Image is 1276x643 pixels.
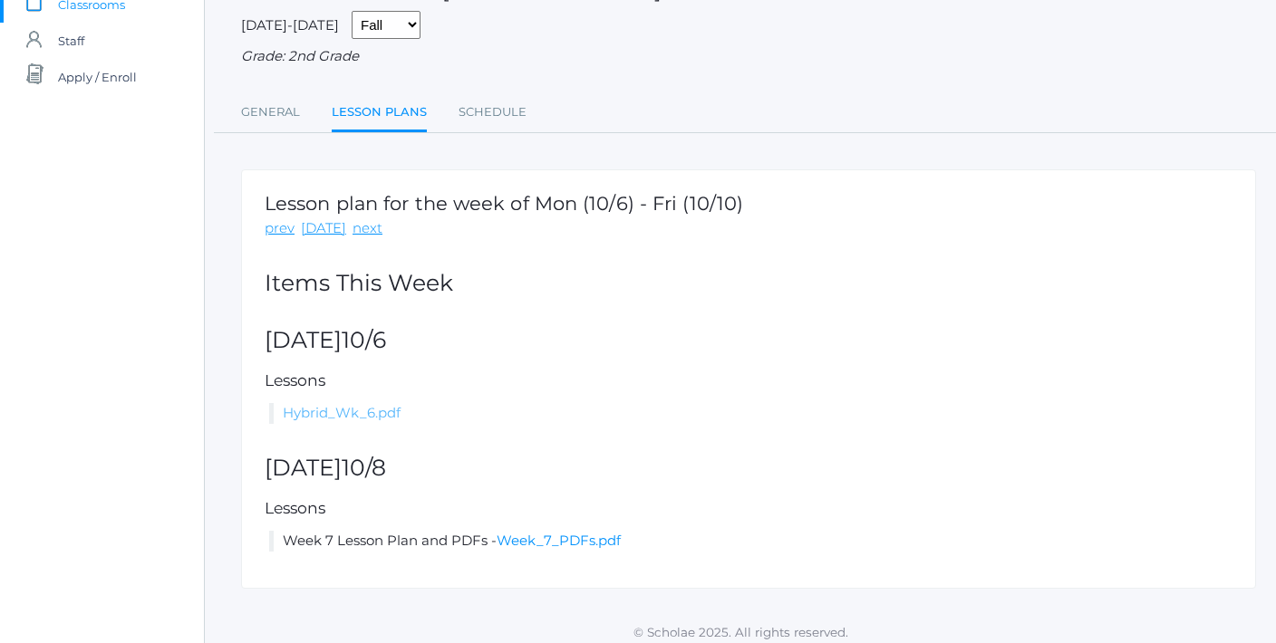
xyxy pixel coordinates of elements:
[241,16,339,34] span: [DATE]-[DATE]
[205,623,1276,641] p: © Scholae 2025. All rights reserved.
[283,404,401,421] a: Hybrid_Wk_6.pdf
[342,326,386,353] span: 10/6
[58,23,84,59] span: Staff
[241,94,300,130] a: General
[265,271,1232,296] h2: Items This Week
[342,454,386,481] span: 10/8
[265,500,1232,517] h5: Lessons
[301,218,346,239] a: [DATE]
[332,94,427,133] a: Lesson Plans
[353,218,382,239] a: next
[265,372,1232,389] h5: Lessons
[58,59,137,95] span: Apply / Enroll
[265,218,295,239] a: prev
[265,456,1232,481] h2: [DATE]
[459,94,527,130] a: Schedule
[497,532,621,549] a: Week_7_PDFs.pdf
[241,46,1256,67] div: Grade: 2nd Grade
[265,328,1232,353] h2: [DATE]
[269,531,1232,552] li: Week 7 Lesson Plan and PDFs -
[265,193,743,214] h1: Lesson plan for the week of Mon (10/6) - Fri (10/10)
